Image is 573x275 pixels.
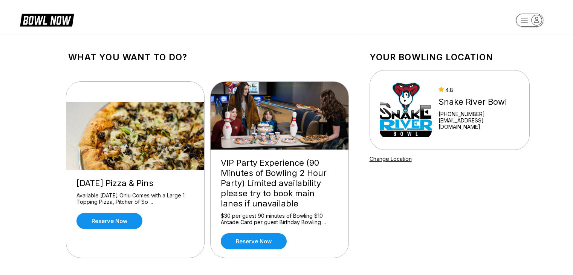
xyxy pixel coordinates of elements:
[76,213,142,229] a: Reserve now
[221,212,338,226] div: $30 per guest 90 minutes of Bowling $10 Arcade Card per guest Birthday Bowling ...
[370,156,412,162] a: Change Location
[76,192,194,205] div: Available [DATE] Onlu Comes with a Large 1 Topping Pizza, Pitcher of So ...
[439,111,519,117] div: [PHONE_NUMBER]
[66,102,205,170] img: Wednesday Pizza & Pins
[221,233,287,249] a: Reserve now
[370,52,530,63] h1: Your bowling location
[68,52,347,63] h1: What you want to do?
[380,82,432,138] img: Snake River Bowl
[221,158,338,209] div: VIP Party Experience (90 Minutes of Bowling 2 Hour Party) Limited availability please try to book...
[76,178,194,188] div: [DATE] Pizza & Pins
[439,117,519,130] a: [EMAIL_ADDRESS][DOMAIN_NAME]
[439,87,519,93] div: 4.8
[439,97,519,107] div: Snake River Bowl
[211,82,349,150] img: VIP Party Experience (90 Minutes of Bowling 2 Hour Party) Limited availability please try to book...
